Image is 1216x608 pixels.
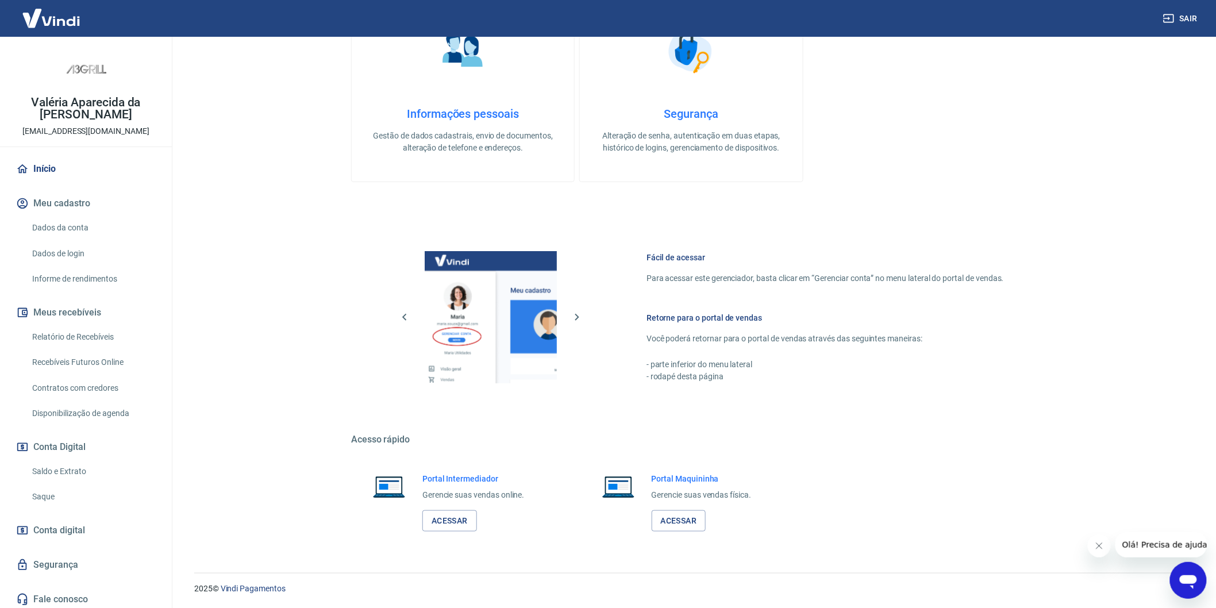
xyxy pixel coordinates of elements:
[9,97,163,121] p: Valéria Aparecida da [PERSON_NAME]
[647,359,1004,371] p: - parte inferior do menu lateral
[28,351,158,374] a: Recebíveis Futuros Online
[652,489,752,501] p: Gerencie suas vendas física.
[1170,562,1207,599] iframe: Botão para abrir a janela de mensagens
[351,434,1032,445] h5: Acesso rápido
[14,552,158,578] a: Segurança
[28,402,158,425] a: Disponibilização de agenda
[598,130,784,154] p: Alteração de senha, autenticação em duas etapas, histórico de logins, gerenciamento de dispositivos.
[434,22,492,79] img: Informações pessoais
[28,216,158,240] a: Dados da conta
[1115,532,1207,557] iframe: Mensagem da empresa
[194,583,1188,595] p: 2025 ©
[647,333,1004,345] p: Você poderá retornar para o portal de vendas através das seguintes maneiras:
[422,473,525,484] h6: Portal Intermediador
[14,191,158,216] button: Meu cadastro
[14,518,158,543] a: Conta digital
[63,46,109,92] img: 88cd6d42-8dc6-4db9-ad20-b733bf9b0e7b.jpeg
[28,485,158,509] a: Saque
[647,312,1004,324] h6: Retorne para o portal de vendas
[652,510,706,532] a: Acessar
[28,242,158,265] a: Dados de login
[14,156,158,182] a: Início
[594,473,642,501] img: Imagem de um notebook aberto
[28,376,158,400] a: Contratos com credores
[1088,534,1111,557] iframe: Fechar mensagem
[647,272,1004,284] p: Para acessar este gerenciador, basta clicar em “Gerenciar conta” no menu lateral do portal de ven...
[14,1,88,36] img: Vindi
[7,8,97,17] span: Olá! Precisa de ajuda?
[663,22,720,79] img: Segurança
[647,371,1004,383] p: - rodapé desta página
[28,267,158,291] a: Informe de rendimentos
[14,300,158,325] button: Meus recebíveis
[365,473,413,501] img: Imagem de um notebook aberto
[422,489,525,501] p: Gerencie suas vendas online.
[370,107,556,121] h4: Informações pessoais
[598,107,784,121] h4: Segurança
[425,251,557,383] img: Imagem da dashboard mostrando o botão de gerenciar conta na sidebar no lado esquerdo
[33,522,85,538] span: Conta digital
[370,130,556,154] p: Gestão de dados cadastrais, envio de documentos, alteração de telefone e endereços.
[652,473,752,484] h6: Portal Maquininha
[28,325,158,349] a: Relatório de Recebíveis
[14,434,158,460] button: Conta Digital
[422,510,477,532] a: Acessar
[22,125,149,137] p: [EMAIL_ADDRESS][DOMAIN_NAME]
[1161,8,1202,29] button: Sair
[221,584,286,593] a: Vindi Pagamentos
[28,460,158,483] a: Saldo e Extrato
[647,252,1004,263] h6: Fácil de acessar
